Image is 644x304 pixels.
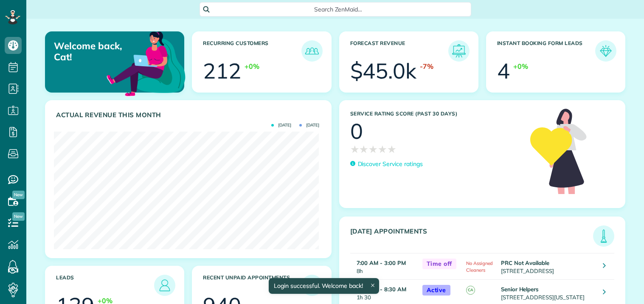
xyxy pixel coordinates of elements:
h3: Recent unpaid appointments [203,275,301,296]
img: icon_form_leads-04211a6a04a5b2264e4ee56bc0799ec3eb69b7e499cbb523a139df1d13a81ae0.png [597,42,614,59]
h3: Actual Revenue this month [56,111,323,119]
td: 8h [350,253,418,280]
p: Welcome back, Cat! [54,40,139,63]
span: ★ [359,142,368,157]
span: Active [422,285,450,296]
div: +0% [245,62,259,71]
p: Discover Service ratings [358,160,423,169]
img: icon_leads-1bed01f49abd5b7fead27621c3d59655bb73ed531f8eeb49469d10e621d6b896.png [156,277,173,294]
div: 212 [203,60,241,82]
span: ★ [350,142,360,157]
h3: Service Rating score (past 30 days) [350,111,522,117]
span: CA [466,286,475,295]
img: dashboard_welcome-42a62b7d889689a78055ac9021e634bf52bae3f8056760290aed330b23ab8690.png [105,22,187,104]
span: New [12,212,25,221]
div: +0% [513,62,528,71]
div: Login successful. Welcome back! [269,278,379,294]
h3: Leads [56,275,154,296]
span: ★ [387,142,397,157]
h3: [DATE] Appointments [350,228,593,247]
h3: Instant Booking Form Leads [497,40,595,62]
span: No Assigned Cleaners [466,260,493,273]
span: New [12,191,25,199]
div: $45.0k [350,60,417,82]
div: 0 [350,121,363,142]
strong: PRC Not Available [501,259,549,266]
strong: Senior Helpers [501,286,539,293]
a: Discover Service ratings [350,160,423,169]
strong: 7:00 AM - 8:30 AM [357,286,406,293]
span: [DATE] [299,123,319,127]
div: 4 [497,60,510,82]
img: icon_recurring_customers-cf858462ba22bcd05b5a5880d41d6543d210077de5bb9ebc9590e49fd87d84ed.png [304,42,321,59]
span: ★ [378,142,387,157]
h3: Forecast Revenue [350,40,448,62]
h3: Recurring Customers [203,40,301,62]
img: icon_forecast_revenue-8c13a41c7ed35a8dcfafea3cbb826a0462acb37728057bba2d056411b612bbbe.png [450,42,467,59]
td: [STREET_ADDRESS] [499,253,597,280]
span: Time off [422,259,456,269]
strong: 7:00 AM - 3:00 PM [357,259,406,266]
img: icon_unpaid_appointments-47b8ce3997adf2238b356f14209ab4cced10bd1f174958f3ca8f1d0dd7fffeee.png [304,277,321,294]
span: [DATE] [271,123,291,127]
img: icon_todays_appointments-901f7ab196bb0bea1936b74009e4eb5ffbc2d2711fa7634e0d609ed5ef32b18b.png [595,228,612,245]
span: ★ [368,142,378,157]
div: -7% [420,62,433,71]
